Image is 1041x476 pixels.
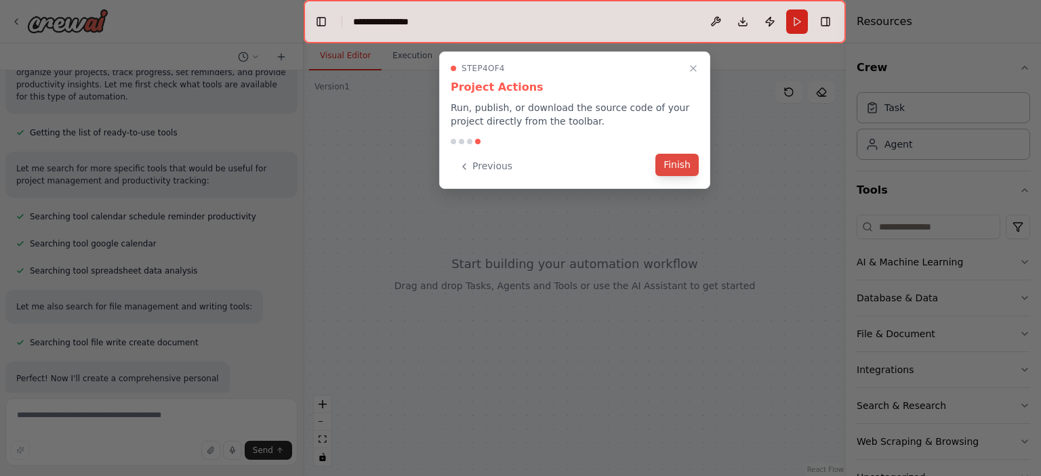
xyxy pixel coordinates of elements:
[685,60,701,77] button: Close walkthrough
[462,63,505,74] span: Step 4 of 4
[451,155,520,177] button: Previous
[451,79,699,95] h3: Project Actions
[655,154,699,176] button: Finish
[451,101,699,128] p: Run, publish, or download the source code of your project directly from the toolbar.
[312,12,331,31] button: Hide left sidebar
